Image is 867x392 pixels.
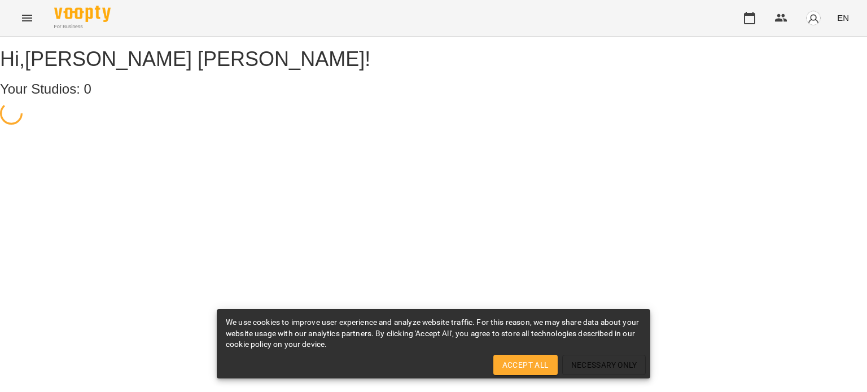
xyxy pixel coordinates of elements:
span: 0 [84,81,91,96]
button: Menu [14,5,41,32]
img: Voopty Logo [54,6,111,22]
img: avatar_s.png [805,10,821,26]
span: EN [837,12,849,24]
button: EN [833,7,853,28]
span: For Business [54,23,111,30]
